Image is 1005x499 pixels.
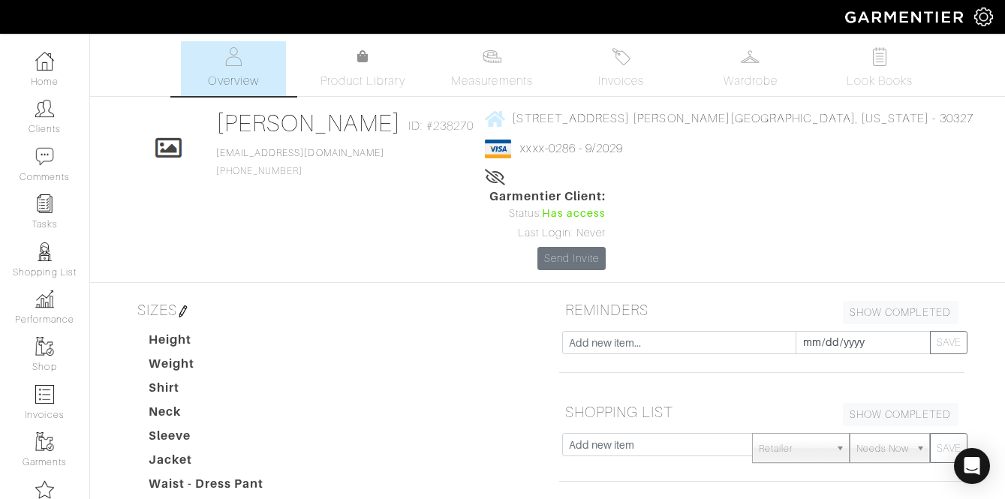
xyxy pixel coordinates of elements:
input: Add new item [562,433,754,456]
h5: REMINDERS [559,295,964,325]
div: Status: [489,206,606,222]
img: garments-icon-b7da505a4dc4fd61783c78ac3ca0ef83fa9d6f193b1c9dc38574b1d14d53ca28.png [35,432,54,451]
img: comment-icon-a0a6a9ef722e966f86d9cbdc48e553b5cf19dbc54f86b18d962a5391bc8f6eb6.png [35,147,54,166]
img: reminder-icon-8004d30b9f0a5d33ae49ab947aed9ed385cf756f9e5892f1edd6e32f2345188e.png [35,194,54,213]
a: Measurements [439,41,545,96]
span: [PHONE_NUMBER] [216,148,384,176]
div: Open Intercom Messenger [954,448,990,484]
dt: Jacket [137,451,308,475]
img: orders-27d20c2124de7fd6de4e0e44c1d41de31381a507db9b33961299e4e07d508b8c.svg [612,47,630,66]
span: ID: #238270 [408,117,474,135]
img: graph-8b7af3c665d003b59727f371ae50e7771705bf0c487971e6e97d053d13c5068d.png [35,290,54,308]
img: todo-9ac3debb85659649dc8f770b8b6100bb5dab4b48dedcbae339e5042a72dfd3cc.svg [870,47,889,66]
dt: Weight [137,355,308,379]
a: Overview [181,41,286,96]
img: basicinfo-40fd8af6dae0f16599ec9e87c0ef1c0a1fdea2edbe929e3d69a839185d80c458.svg [224,47,243,66]
span: Product Library [320,72,405,90]
span: Measurements [451,72,533,90]
img: companies-icon-14a0f246c7e91f24465de634b560f0151b0cc5c9ce11af5fac52e6d7d6371812.png [35,480,54,499]
span: Retailer [759,434,829,464]
img: garments-icon-b7da505a4dc4fd61783c78ac3ca0ef83fa9d6f193b1c9dc38574b1d14d53ca28.png [35,337,54,356]
dt: Shirt [137,379,308,403]
a: Look Books [827,41,932,96]
a: [EMAIL_ADDRESS][DOMAIN_NAME] [216,148,384,158]
a: SHOW COMPLETED [843,403,958,426]
img: clients-icon-6bae9207a08558b7cb47a8932f037763ab4055f8c8b6bfacd5dc20c3e0201464.png [35,99,54,118]
img: pen-cf24a1663064a2ec1b9c1bd2387e9de7a2fa800b781884d57f21acf72779bad2.png [177,305,189,317]
img: measurements-466bbee1fd09ba9460f595b01e5d73f9e2bff037440d3c8f018324cb6cdf7a4a.svg [483,47,501,66]
dt: Neck [137,403,308,427]
a: Send Invite [537,247,606,270]
span: Needs Now [856,434,909,464]
img: stylists-icon-eb353228a002819b7ec25b43dbf5f0378dd9e0616d9560372ff212230b889e62.png [35,242,54,261]
span: Overview [208,72,258,90]
button: SAVE [930,331,967,354]
img: wardrobe-487a4870c1b7c33e795ec22d11cfc2ed9d08956e64fb3008fe2437562e282088.svg [741,47,760,66]
div: Last Login: Never [489,225,606,242]
img: visa-934b35602734be37eb7d5d7e5dbcd2044c359bf20a24dc3361ca3fa54326a8a7.png [485,140,511,158]
a: Product Library [310,48,415,90]
h5: SHOPPING LIST [559,397,964,427]
img: gear-icon-white-bd11855cb880d31180b6d7d6211b90ccbf57a29d726f0c71d8c61bd08dd39cc2.png [974,8,993,26]
dt: Height [137,331,308,355]
a: Invoices [569,41,674,96]
input: Add new item... [562,331,796,354]
a: Wardrobe [698,41,803,96]
h5: SIZES [131,295,537,325]
span: Look Books [847,72,913,90]
img: orders-icon-0abe47150d42831381b5fb84f609e132dff9fe21cb692f30cb5eec754e2cba89.png [35,385,54,404]
span: Invoices [598,72,644,90]
img: garmentier-logo-header-white-b43fb05a5012e4ada735d5af1a66efaba907eab6374d6393d1fbf88cb4ef424d.png [838,4,974,30]
span: Garmentier Client: [489,188,606,206]
a: [PERSON_NAME] [216,110,402,137]
button: SAVE [930,433,967,463]
span: Wardrobe [724,72,778,90]
a: xxxx-0286 - 9/2029 [520,142,623,155]
span: [STREET_ADDRESS] [PERSON_NAME][GEOGRAPHIC_DATA], [US_STATE] - 30327 [512,112,973,125]
a: SHOW COMPLETED [843,301,958,324]
img: dashboard-icon-dbcd8f5a0b271acd01030246c82b418ddd0df26cd7fceb0bd07c9910d44c42f6.png [35,52,54,71]
dt: Waist - Dress Pant [137,475,308,499]
dt: Sleeve [137,427,308,451]
span: Has access [542,206,606,222]
a: [STREET_ADDRESS] [PERSON_NAME][GEOGRAPHIC_DATA], [US_STATE] - 30327 [485,109,973,128]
